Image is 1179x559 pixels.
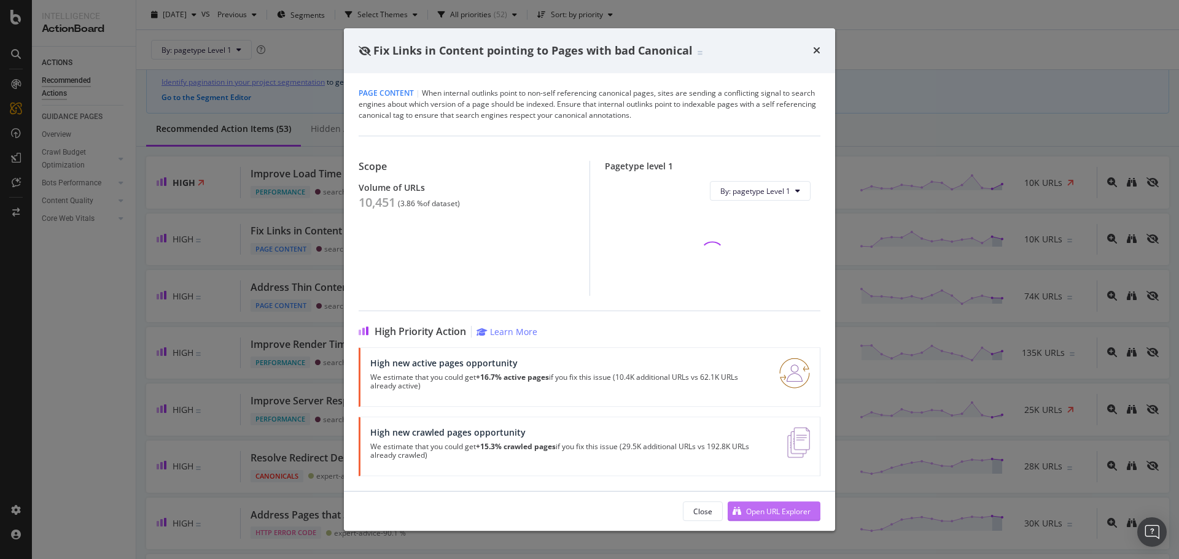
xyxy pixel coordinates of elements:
[375,326,466,337] span: High Priority Action
[720,186,790,196] span: By: pagetype Level 1
[359,88,414,98] span: Page Content
[370,427,772,438] div: High new crawled pages opportunity
[370,373,765,390] p: We estimate that you could get if you fix this issue (10.4K additional URLs vs 62.1K URLs already...
[359,161,575,172] div: Scope
[373,43,693,58] span: Fix Links in Content pointing to Pages with bad Canonical
[359,195,395,210] div: 10,451
[476,372,549,382] strong: +16.7% active pages
[813,43,820,59] div: times
[1137,517,1167,547] div: Open Intercom Messenger
[710,181,811,201] button: By: pagetype Level 1
[477,326,537,337] a: Learn More
[693,506,712,517] div: Close
[370,442,772,460] p: We estimate that you could get if you fix this issue (29.5K additional URLs vs 192.8K URLs alread...
[490,326,537,337] div: Learn More
[787,427,810,458] img: e5DMFwAAAABJRU5ErkJggg==
[359,182,575,193] div: Volume of URLs
[359,46,371,56] div: eye-slash
[476,441,556,452] strong: +15.3% crawled pages
[605,161,821,171] div: Pagetype level 1
[416,88,420,98] span: |
[746,506,811,517] div: Open URL Explorer
[698,51,702,55] img: Equal
[359,88,820,121] div: When internal outlinks point to non-self referencing canonical pages, sites are sending a conflic...
[370,358,765,368] div: High new active pages opportunity
[728,501,820,521] button: Open URL Explorer
[779,358,810,388] img: RO06QsNG.png
[344,28,835,531] div: modal
[398,199,460,208] div: ( 3.86 % of dataset )
[683,501,723,521] button: Close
